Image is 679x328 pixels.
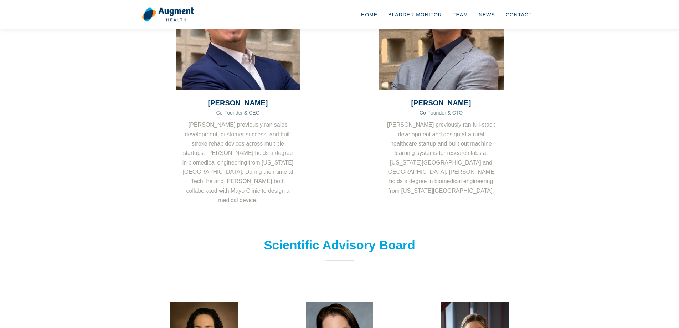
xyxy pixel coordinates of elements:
p: [PERSON_NAME] previously ran sales development, customer success, and built stroke rehab devices ... [176,120,300,205]
span: Co-Founder & CTO [420,110,463,116]
a: Home [356,3,383,26]
p: [PERSON_NAME] previously ran full-stack development and design at a rural healthcare startup and ... [379,120,504,196]
a: Team [447,3,473,26]
span: Co-Founder & CEO [216,110,259,116]
h3: [PERSON_NAME] [176,99,300,107]
a: Contact [500,3,537,26]
a: News [473,3,500,26]
h2: Scientific Advisory Board [243,238,436,253]
a: Bladder Monitor [383,3,447,26]
img: logo [142,7,194,22]
h3: [PERSON_NAME] [379,99,504,107]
